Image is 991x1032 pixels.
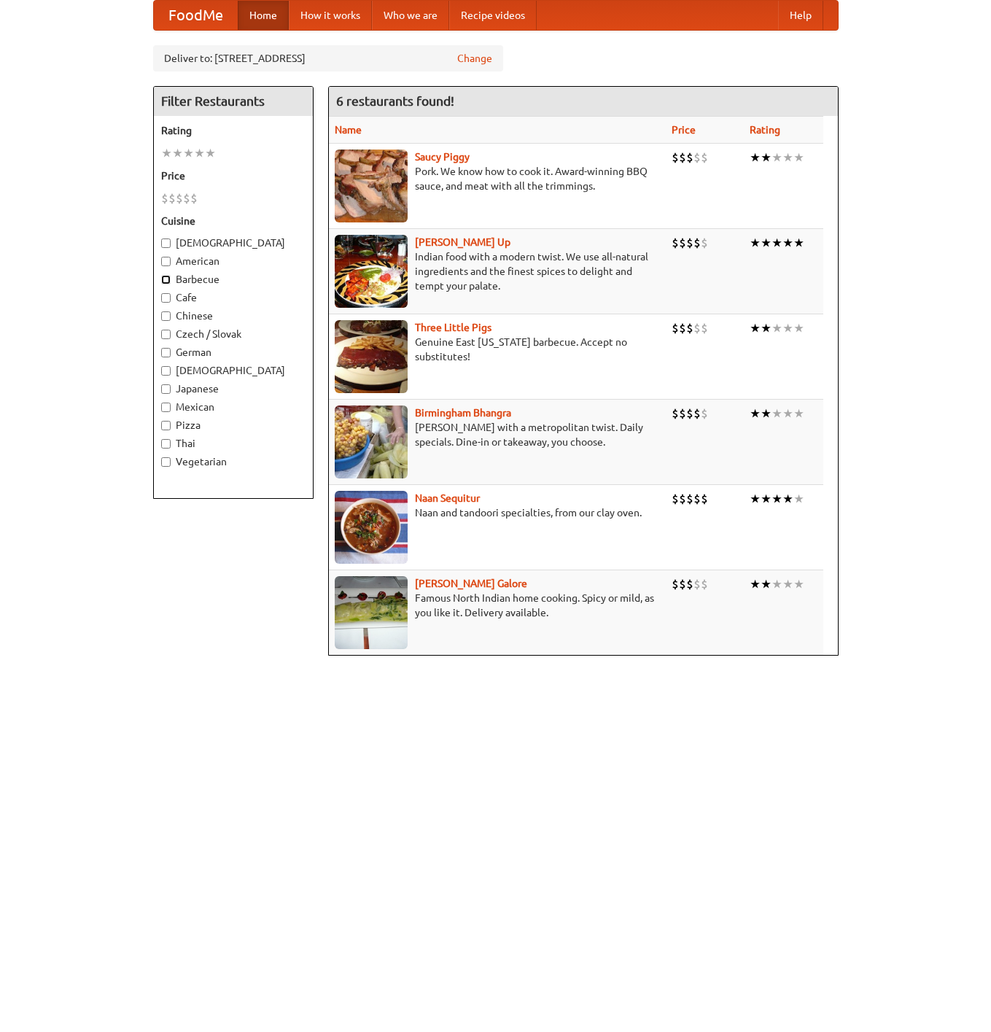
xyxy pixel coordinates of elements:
li: ★ [793,150,804,166]
input: American [161,257,171,266]
li: $ [693,150,701,166]
div: Deliver to: [STREET_ADDRESS] [153,45,503,71]
h5: Rating [161,123,306,138]
li: ★ [782,406,793,422]
label: American [161,254,306,268]
label: Cafe [161,290,306,305]
li: $ [693,491,701,507]
ng-pluralize: 6 restaurants found! [336,94,454,108]
input: German [161,348,171,357]
li: $ [701,235,708,251]
label: Japanese [161,381,306,396]
img: curryup.jpg [335,235,408,308]
li: ★ [782,320,793,336]
li: $ [686,576,693,592]
a: Who we are [372,1,449,30]
li: ★ [205,145,216,161]
li: $ [672,491,679,507]
li: ★ [761,150,772,166]
label: Mexican [161,400,306,414]
li: ★ [782,235,793,251]
li: $ [701,320,708,336]
li: $ [672,235,679,251]
b: Naan Sequitur [415,492,480,504]
input: Mexican [161,403,171,412]
li: $ [686,235,693,251]
li: ★ [183,145,194,161]
a: Help [778,1,823,30]
li: $ [679,320,686,336]
li: ★ [750,406,761,422]
li: $ [168,190,176,206]
li: $ [693,320,701,336]
label: Thai [161,436,306,451]
p: Indian food with a modern twist. We use all-natural ingredients and the finest spices to delight ... [335,249,661,293]
li: $ [672,320,679,336]
label: Czech / Slovak [161,327,306,341]
li: ★ [782,576,793,592]
li: $ [679,150,686,166]
li: ★ [772,320,782,336]
li: $ [693,576,701,592]
b: Birmingham Bhangra [415,407,511,419]
li: $ [693,235,701,251]
img: littlepigs.jpg [335,320,408,393]
h4: Filter Restaurants [154,87,313,116]
a: Three Little Pigs [415,322,491,333]
label: [DEMOGRAPHIC_DATA] [161,363,306,378]
li: $ [161,190,168,206]
li: ★ [772,406,782,422]
a: How it works [289,1,372,30]
li: ★ [782,491,793,507]
li: ★ [782,150,793,166]
li: ★ [793,406,804,422]
input: Vegetarian [161,457,171,467]
li: ★ [761,235,772,251]
li: ★ [750,320,761,336]
li: ★ [793,576,804,592]
li: $ [679,406,686,422]
label: Barbecue [161,272,306,287]
li: $ [176,190,183,206]
li: $ [672,576,679,592]
a: Recipe videos [449,1,537,30]
li: $ [679,576,686,592]
a: FoodMe [154,1,238,30]
li: ★ [761,320,772,336]
input: [DEMOGRAPHIC_DATA] [161,238,171,248]
img: currygalore.jpg [335,576,408,649]
img: bhangra.jpg [335,406,408,478]
li: ★ [772,491,782,507]
img: naansequitur.jpg [335,491,408,564]
li: ★ [772,235,782,251]
li: $ [701,406,708,422]
li: ★ [761,491,772,507]
a: Price [672,124,696,136]
a: Change [457,51,492,66]
li: ★ [194,145,205,161]
li: $ [686,491,693,507]
li: $ [190,190,198,206]
li: $ [679,491,686,507]
input: [DEMOGRAPHIC_DATA] [161,366,171,376]
a: Name [335,124,362,136]
input: Barbecue [161,275,171,284]
li: $ [686,320,693,336]
p: Naan and tandoori specialties, from our clay oven. [335,505,661,520]
b: [PERSON_NAME] Galore [415,578,527,589]
li: ★ [172,145,183,161]
li: $ [686,406,693,422]
a: Saucy Piggy [415,151,470,163]
label: Vegetarian [161,454,306,469]
li: ★ [793,235,804,251]
li: ★ [772,576,782,592]
img: saucy.jpg [335,150,408,222]
li: $ [701,150,708,166]
p: Genuine East [US_STATE] barbecue. Accept no substitutes! [335,335,661,364]
li: $ [183,190,190,206]
li: ★ [750,576,761,592]
li: ★ [772,150,782,166]
li: ★ [761,576,772,592]
label: Pizza [161,418,306,432]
